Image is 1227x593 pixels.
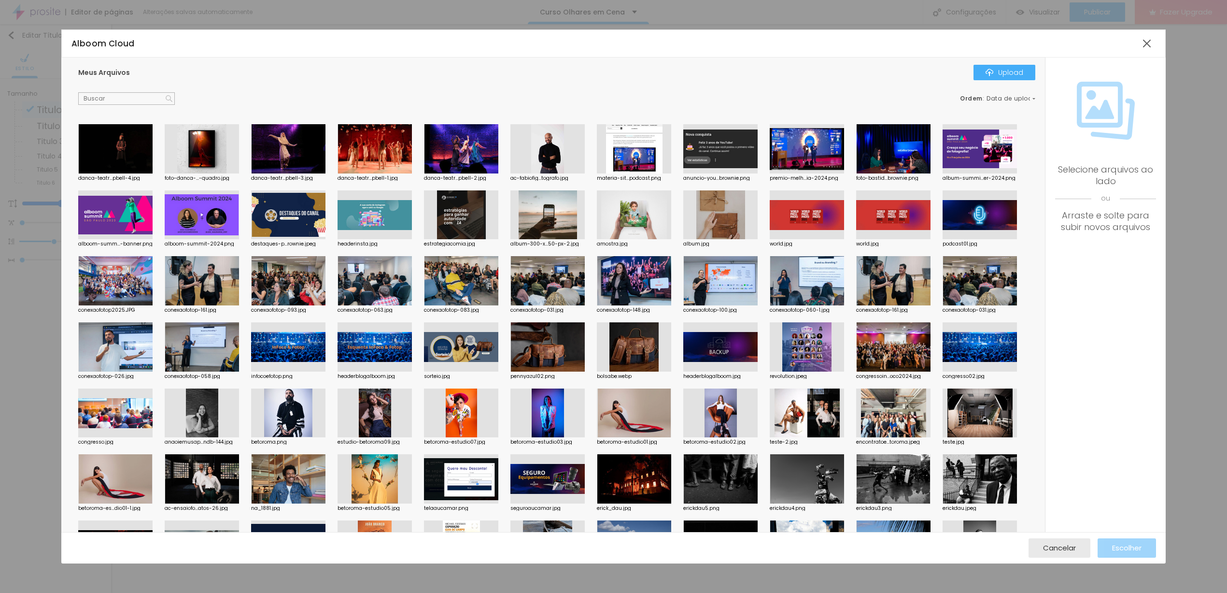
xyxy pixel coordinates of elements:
button: Cancelar [1029,538,1090,558]
div: conexaofotop-026.jpg [78,374,153,379]
div: betoroma-estudio01.jpg [597,440,671,445]
div: na_1881.jpg [251,506,325,511]
div: erick_dau.jpg [597,506,671,511]
button: IconeUpload [973,65,1035,80]
div: danca-teatr...pbell-3.jpg [251,176,325,181]
span: Ordem [960,94,983,102]
div: congresso.jpg [78,440,153,445]
div: bolsabe.webp [597,374,671,379]
div: betoroma.png [251,440,325,445]
div: teste.jpg [943,440,1017,445]
div: betoroma-estudio07.jpg [424,440,498,445]
span: Escolher [1112,544,1142,552]
div: foto-bastid...brownie.png [856,176,931,181]
span: Cancelar [1043,544,1076,552]
div: pennyazul02.png [510,374,585,379]
div: podcast01.jpg [943,242,1017,246]
div: alboom-summ...-banner.png [78,242,153,246]
div: ac-fabiofig...tografo.jpg [510,176,585,181]
div: conexaofotop-031.jpg [943,308,1017,313]
div: seguroaucamar.jpg [510,506,585,511]
div: Upload [986,69,1023,76]
div: conexaofotop-100.jpg [683,308,758,313]
div: estrategiacomia.jpg [424,242,498,246]
img: Icone [1077,82,1135,140]
div: teste-2.jpg [770,440,844,445]
div: danca-teatr...pbell-2.jpg [424,176,498,181]
div: conexaofotop-148.jpg [597,308,671,313]
div: betoroma-es...dio01-1.jpg [78,506,153,511]
div: telaaucamar.png [424,506,498,511]
div: anuncio-you...brownie.png [683,176,758,181]
div: materia-sit...podcast.png [597,176,671,181]
span: Alboom Cloud [71,38,135,49]
div: album.jpg [683,242,758,246]
div: infocoefotop.png [251,374,325,379]
span: Data de upload [987,96,1037,101]
div: conexaofotop-093.jpg [251,308,325,313]
div: erickdau4.png [770,506,844,511]
span: Meus Arquivos [78,68,130,77]
div: world.jpg [856,242,931,246]
div: betoroma-estudio03.jpg [510,440,585,445]
div: destaques-p...rownie.jpeg [251,242,325,246]
div: world.jpg [770,242,844,246]
div: headerblogalboom.jpg [683,374,758,379]
input: Buscar [78,92,175,105]
div: premio-melh...ia-2024.png [770,176,844,181]
img: Icone [986,69,993,76]
div: betoroma-estudio05.jpg [338,506,412,511]
span: ou [1055,187,1156,210]
div: congresso02.jpg [943,374,1017,379]
div: alboom-summit-2024.png [165,242,239,246]
div: amostra.jpg [597,242,671,246]
div: conexaofotop2025.JPG [78,308,153,313]
div: sorteio.jpg [424,374,498,379]
div: erickdau3.png [856,506,931,511]
div: erickdau.jpeg [943,506,1017,511]
button: Escolher [1098,538,1156,558]
div: album-300-x...50-px-2.jpg [510,242,585,246]
div: ac-ensaiofo...atos-26.jpg [165,506,239,511]
div: conexaofotop-031.jpg [510,308,585,313]
div: encontratoe...toroma.jpeg [856,440,931,445]
div: album-summi...er-2024.png [943,176,1017,181]
div: betoroma-estudio02.jpg [683,440,758,445]
div: conexaofotop-083.jpg [424,308,498,313]
div: danca-teatr...pbell-4.jpg [78,176,153,181]
div: headerblogalboom.jpg [338,374,412,379]
div: anaoiemusap...ndb-144.jpg [165,440,239,445]
div: estudio-betoroma09.jpg [338,440,412,445]
div: Selecione arquivos ao lado Arraste e solte para subir novos arquivos [1055,164,1156,233]
div: erickdau5.png [683,506,758,511]
div: headerinsta.jpg [338,242,412,246]
div: congressoin...oco2024.jpg [856,374,931,379]
div: conexaofotop-161.jpg [165,308,239,313]
div: : [960,96,1035,101]
div: conexaofotop-060-1.jpg [770,308,844,313]
div: conexaofotop-063.jpg [338,308,412,313]
div: conexaofotop-058.jpg [165,374,239,379]
div: danca-teatr...pbell-1.jpg [338,176,412,181]
div: foto-danca-...-quadro.jpg [165,176,239,181]
div: conexaofotop-161.jpg [856,308,931,313]
img: Icone [166,95,172,102]
div: revolution.jpeg [770,374,844,379]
